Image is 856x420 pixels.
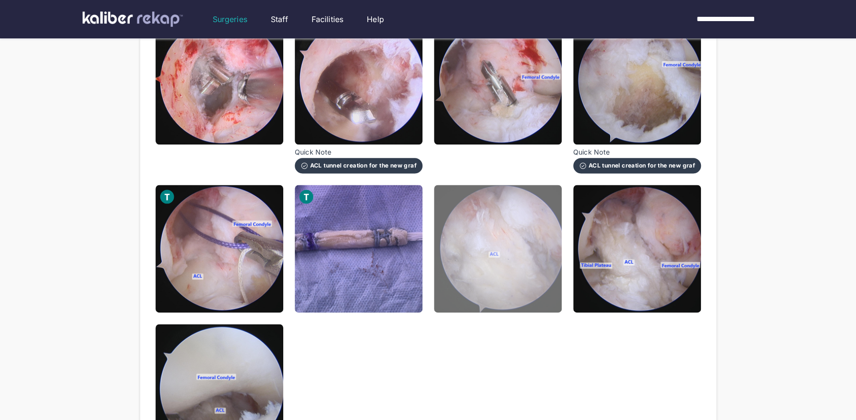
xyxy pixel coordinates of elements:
[434,185,562,312] img: Still0023.jpg
[434,17,562,144] img: Still0019.jpg
[271,13,288,25] a: Staff
[156,17,283,144] img: Still0017.jpg
[573,17,701,144] img: Still0020.jpg
[159,189,175,204] img: treatment-icon.9f8bb349.svg
[156,185,283,312] img: Still0021.jpg
[579,162,695,169] div: ACL tunnel creation for the new graft
[295,185,422,312] img: Still0022.jpg
[213,13,247,25] a: Surgeries
[301,162,417,169] div: ACL tunnel creation for the new graft
[299,189,314,204] img: treatment-icon.9f8bb349.svg
[301,162,308,169] img: check-circle-outline-white.611b8afe.svg
[573,185,701,312] img: Still0024.jpg
[573,148,701,156] span: Quick Note
[367,13,384,25] a: Help
[83,12,183,27] img: kaliber labs logo
[579,162,587,169] img: check-circle-outline-white.611b8afe.svg
[312,13,344,25] a: Facilities
[295,17,422,144] img: Still0018.jpg
[295,148,422,156] span: Quick Note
